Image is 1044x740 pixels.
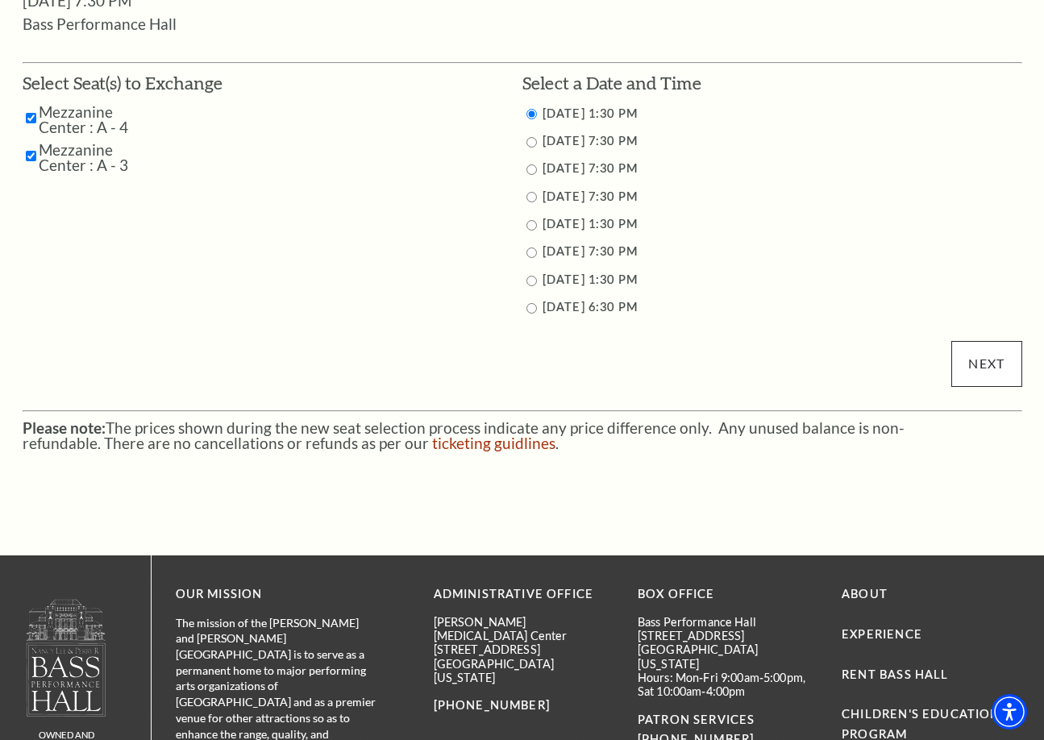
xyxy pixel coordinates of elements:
[543,134,638,148] label: [DATE] 7:30 PM
[543,161,638,175] label: [DATE] 7:30 PM
[543,300,638,314] label: [DATE] 6:30 PM
[543,244,638,258] label: [DATE] 7:30 PM
[842,587,888,601] a: About
[526,164,537,175] input: 11/13/2025 7:30 PM
[432,434,555,452] a: ticketing guidlines - open in a new tab
[543,106,638,120] label: [DATE] 1:30 PM
[434,642,614,656] p: [STREET_ADDRESS]
[526,137,537,148] input: 11/12/2025 7:30 PM
[526,276,537,286] input: 11/16/2025 1:30 PM
[526,109,537,119] input: 11/13/2025 1:30 PM
[26,142,36,170] input: Mezzanine Center : A - 3
[543,217,638,231] label: [DATE] 1:30 PM
[638,615,817,629] p: Bass Performance Hall
[25,598,107,717] img: owned and operated by Performing Arts Fort Worth, A NOT-FOR-PROFIT 501(C)3 ORGANIZATION
[23,418,106,437] strong: Please note:
[543,272,638,286] label: [DATE] 1:30 PM
[842,667,948,681] a: Rent Bass Hall
[526,192,537,202] input: 11/14/2025 7:30 PM
[526,220,537,231] input: 11/15/2025 1:30 PM
[23,71,223,96] h3: Select Seat(s) to Exchange
[522,71,1022,96] h3: Select a Date and Time
[842,627,922,641] a: Experience
[526,303,537,314] input: 11/16/2025 6:30 PM
[434,696,614,716] p: [PHONE_NUMBER]
[526,247,537,258] input: 11/15/2025 7:30 PM
[176,584,377,605] p: OUR MISSION
[434,584,614,605] p: Administrative Office
[543,189,638,203] label: [DATE] 7:30 PM
[23,15,177,33] span: Bass Performance Hall
[638,629,817,642] p: [STREET_ADDRESS]
[638,642,817,671] p: [GEOGRAPHIC_DATA][US_STATE]
[23,420,1022,451] p: The prices shown during the new seat selection process indicate any price difference only. Any un...
[638,584,817,605] p: BOX OFFICE
[434,657,614,685] p: [GEOGRAPHIC_DATA][US_STATE]
[951,341,1021,386] input: Submit button
[434,615,614,643] p: [PERSON_NAME][MEDICAL_DATA] Center
[26,104,36,132] input: Mezzanine Center : A - 4
[638,671,817,699] p: Hours: Mon-Fri 9:00am-5:00pm, Sat 10:00am-4:00pm
[992,694,1027,730] div: Accessibility Menu
[39,142,154,173] label: Mezzanine Center : A - 3
[39,104,154,135] label: Mezzanine Center : A - 4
